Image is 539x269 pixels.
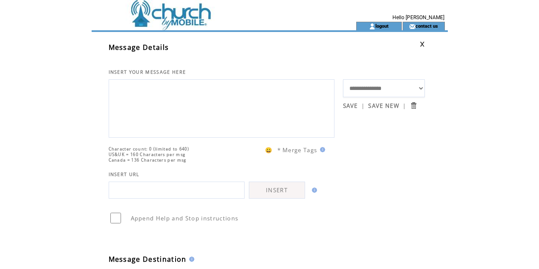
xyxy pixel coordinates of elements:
[109,171,140,177] span: INSERT URL
[187,257,194,262] img: help.gif
[109,69,186,75] span: INSERT YOUR MESSAGE HERE
[265,146,273,154] span: 😀
[277,146,317,154] span: * Merge Tags
[403,102,406,110] span: |
[368,102,399,110] a: SAVE NEW
[409,101,418,110] input: Submit
[109,43,169,52] span: Message Details
[392,14,444,20] span: Hello [PERSON_NAME]
[369,23,375,30] img: account_icon.gif
[361,102,365,110] span: |
[415,23,438,29] a: contact us
[131,214,239,222] span: Append Help and Stop instructions
[409,23,415,30] img: contact_us_icon.gif
[109,255,187,264] span: Message Destination
[317,147,325,152] img: help.gif
[375,23,389,29] a: logout
[109,152,186,157] span: US&UK = 160 Characters per msg
[109,146,190,152] span: Character count: 0 (limited to 640)
[309,188,317,193] img: help.gif
[343,102,358,110] a: SAVE
[249,182,305,199] a: INSERT
[109,157,187,163] span: Canada = 136 Characters per msg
